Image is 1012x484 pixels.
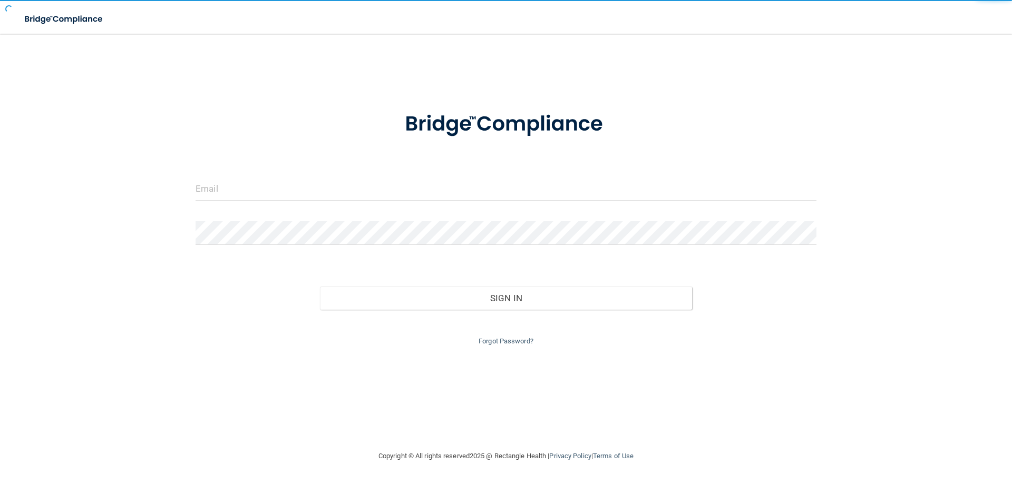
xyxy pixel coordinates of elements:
a: Privacy Policy [549,452,591,460]
div: Copyright © All rights reserved 2025 @ Rectangle Health | | [314,439,698,473]
img: bridge_compliance_login_screen.278c3ca4.svg [16,8,113,30]
a: Terms of Use [593,452,634,460]
input: Email [196,177,816,201]
a: Forgot Password? [479,337,533,345]
img: bridge_compliance_login_screen.278c3ca4.svg [383,97,629,152]
button: Sign In [320,287,693,310]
